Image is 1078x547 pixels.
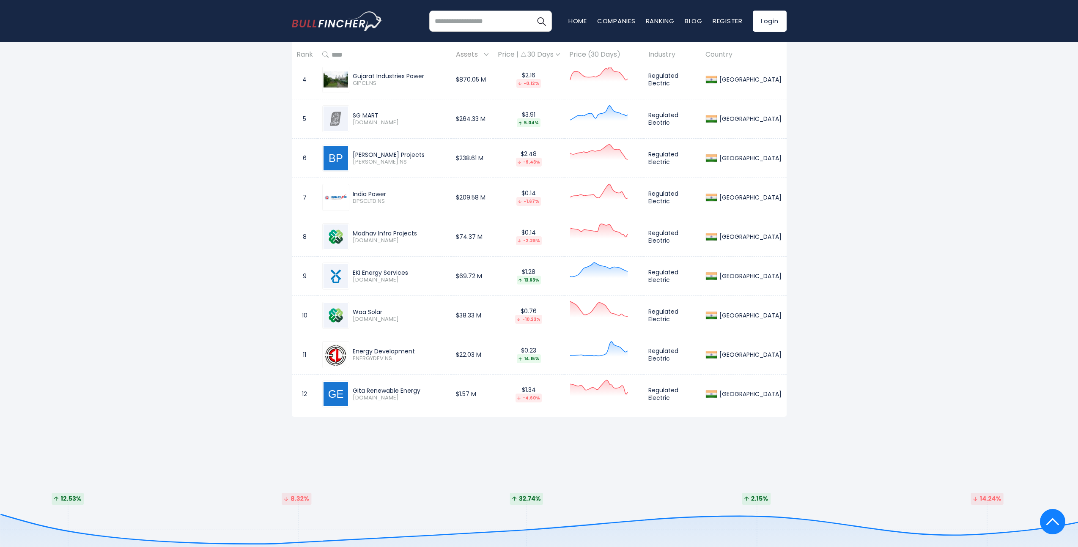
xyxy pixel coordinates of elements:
[644,257,701,296] td: Regulated Electric
[451,99,493,139] td: $264.33 M
[292,375,318,414] td: 12
[353,151,447,159] div: [PERSON_NAME] Projects
[498,111,560,127] div: $3.91
[353,269,447,276] div: EKI Energy Services
[717,115,782,123] div: [GEOGRAPHIC_DATA]
[292,11,383,31] a: Go to homepage
[353,276,447,284] span: [DOMAIN_NAME]
[644,60,701,99] td: Regulated Electric
[292,217,318,257] td: 8
[451,178,493,217] td: $209.58 M
[498,347,560,363] div: $0.23
[646,16,675,25] a: Ranking
[353,119,447,126] span: [DOMAIN_NAME]
[568,16,587,25] a: Home
[451,139,493,178] td: $238.61 M
[531,11,552,32] button: Search
[353,316,447,323] span: [DOMAIN_NAME]
[353,230,447,237] div: Madhav Infra Projects
[498,189,560,206] div: $0.14
[685,16,702,25] a: Blog
[644,139,701,178] td: Regulated Electric
[516,158,542,167] div: -9.43%
[353,387,447,394] div: Gita Renewable Energy
[292,42,318,67] th: Rank
[451,296,493,335] td: $38.33 M
[353,190,447,198] div: India Power
[353,198,447,205] span: DPSCLTD.NS
[717,390,782,398] div: [GEOGRAPHIC_DATA]
[717,76,782,83] div: [GEOGRAPHIC_DATA]
[597,16,636,25] a: Companies
[353,72,447,80] div: Gujarat Industries Power
[717,154,782,162] div: [GEOGRAPHIC_DATA]
[717,233,782,241] div: [GEOGRAPHIC_DATA]
[456,48,482,61] span: Assets
[717,272,782,280] div: [GEOGRAPHIC_DATA]
[753,11,787,32] a: Login
[701,42,786,67] th: Country
[516,197,541,206] div: -1.67%
[498,268,560,284] div: $1.28
[517,354,541,363] div: 14.15%
[517,276,541,284] div: 13.63%
[353,347,447,355] div: Energy Development
[353,112,447,119] div: SG MART
[451,217,493,257] td: $74.37 M
[292,99,318,139] td: 5
[324,71,348,88] img: GIPCL.NS.png
[565,42,644,67] th: Price (30 Days)
[516,236,542,245] div: -2.29%
[717,194,782,201] div: [GEOGRAPHIC_DATA]
[515,315,542,324] div: -10.23%
[498,50,560,59] div: Price | 30 Days
[324,264,348,288] img: EKI.BO.png
[292,257,318,296] td: 9
[353,80,447,87] span: GIPCL.NS
[516,79,541,88] div: -0.12%
[324,224,348,249] img: MADHAVIPL.BO.png
[292,11,383,31] img: bullfincher logo
[324,107,348,131] img: SGMART.BO.png
[498,307,560,324] div: $0.76
[644,296,701,335] td: Regulated Electric
[451,335,493,375] td: $22.03 M
[292,139,318,178] td: 6
[498,71,560,88] div: $2.16
[713,16,743,25] a: Register
[324,193,348,202] img: DPSCLTD.NS.png
[498,150,560,167] div: $2.48
[717,351,782,358] div: [GEOGRAPHIC_DATA]
[353,355,447,362] span: ENERGYDEV.NS
[353,237,447,244] span: [DOMAIN_NAME]
[292,296,318,335] td: 10
[353,159,447,166] span: [PERSON_NAME].NS
[324,303,348,328] img: WAA.BO.png
[644,217,701,257] td: Regulated Electric
[451,60,493,99] td: $870.05 M
[498,386,560,402] div: $1.34
[498,229,560,245] div: $0.14
[451,257,493,296] td: $69.72 M
[717,312,782,319] div: [GEOGRAPHIC_DATA]
[292,178,318,217] td: 7
[644,99,701,139] td: Regulated Electric
[353,394,447,402] span: [DOMAIN_NAME]
[517,118,540,127] div: 5.04%
[292,335,318,375] td: 11
[644,335,701,375] td: Regulated Electric
[451,375,493,414] td: $1.57 M
[644,42,701,67] th: Industry
[324,342,347,367] img: ENERGYDEV.NS.png
[292,60,318,99] td: 4
[644,178,701,217] td: Regulated Electric
[644,375,701,414] td: Regulated Electric
[353,308,447,316] div: Waa Solar
[516,394,542,402] div: -4.60%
